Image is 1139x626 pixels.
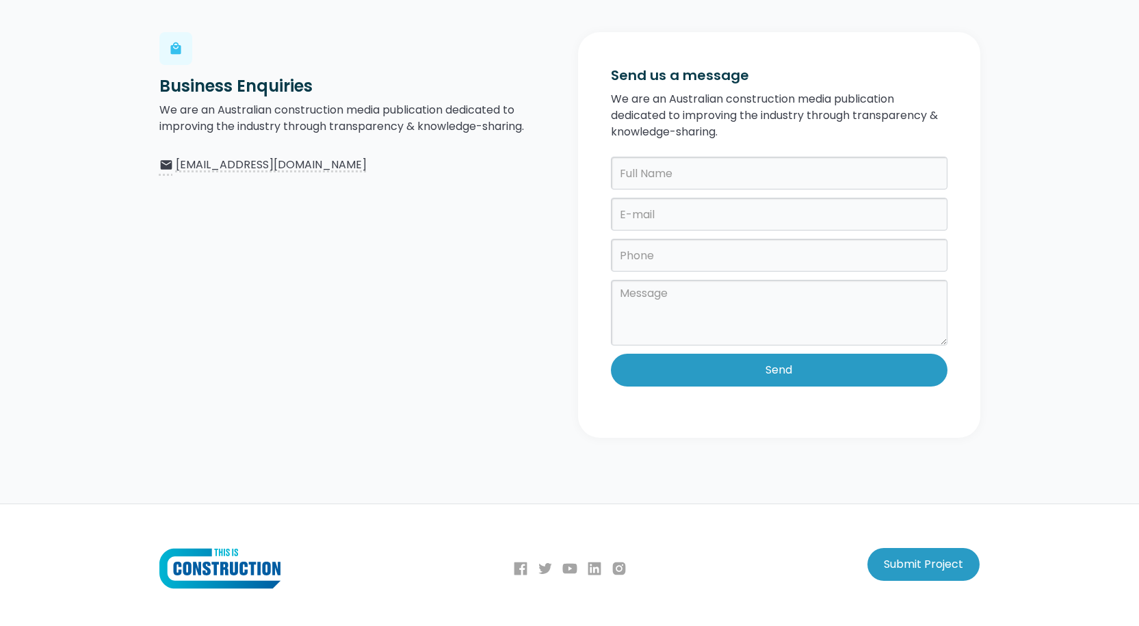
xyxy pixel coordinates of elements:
div: Submit Project [884,556,963,573]
img: This Is Construction Logo [159,548,280,589]
a: Submit Project [867,548,980,581]
a: email[EMAIL_ADDRESS][DOMAIN_NAME] [159,157,562,173]
input: Full Name [611,157,947,190]
p: We are an Australian construction media publication dedicated to improving the industry through t... [611,91,947,140]
h3: Business Enquiries [159,76,562,96]
div: email [159,158,173,172]
input: Send [611,354,947,387]
input: E-mail [611,198,947,231]
p: We are an Australian construction media publication dedicated to improving the industry through t... [159,102,562,135]
h3: Send us a message [611,65,947,86]
input: Phone [611,239,947,272]
div: local_mall [169,42,183,55]
div: [EMAIL_ADDRESS][DOMAIN_NAME] [176,157,367,173]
